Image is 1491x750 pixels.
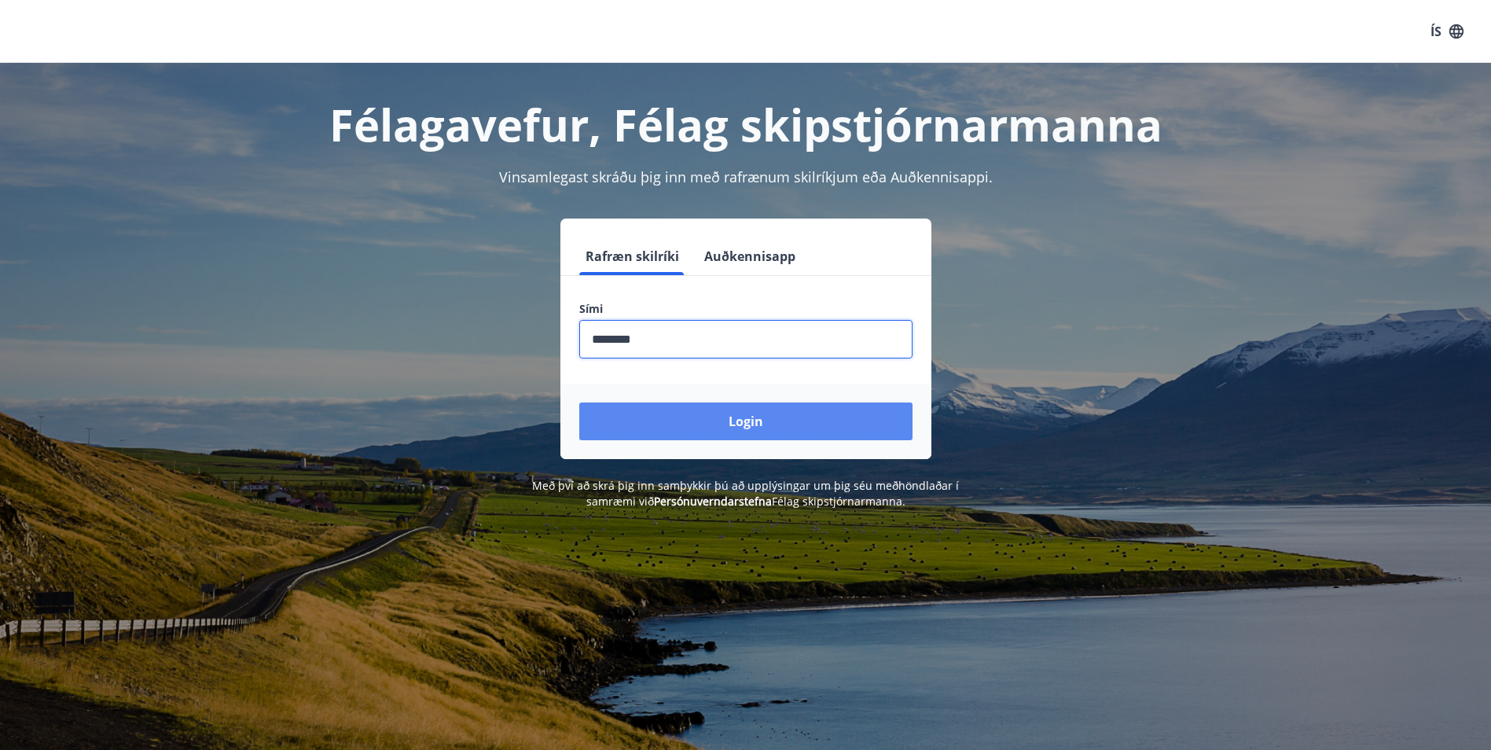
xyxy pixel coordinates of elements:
[199,94,1293,154] h1: Félagavefur, Félag skipstjórnarmanna
[1422,17,1472,46] button: ÍS
[698,237,802,275] button: Auðkennisapp
[579,403,913,440] button: Login
[654,494,772,509] a: Persónuverndarstefna
[579,301,913,317] label: Sími
[499,167,993,186] span: Vinsamlegast skráðu þig inn með rafrænum skilríkjum eða Auðkennisappi.
[532,478,959,509] span: Með því að skrá þig inn samþykkir þú að upplýsingar um þig séu meðhöndlaðar í samræmi við Félag s...
[579,237,685,275] button: Rafræn skilríki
